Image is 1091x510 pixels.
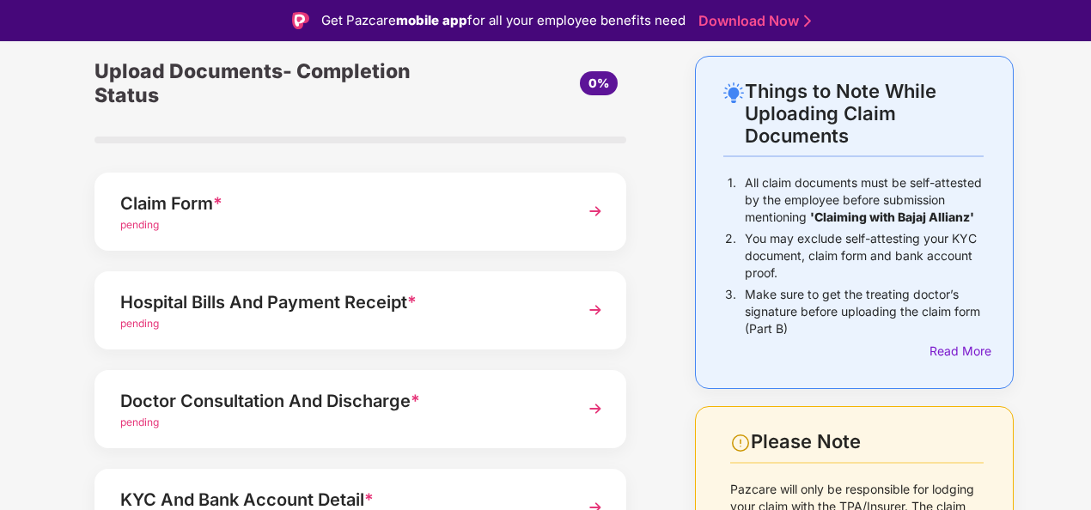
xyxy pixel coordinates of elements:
[120,387,560,415] div: Doctor Consultation And Discharge
[751,430,984,453] div: Please Note
[725,286,736,337] p: 3.
[929,342,984,361] div: Read More
[94,56,449,111] div: Upload Documents- Completion Status
[120,317,159,330] span: pending
[723,82,744,103] img: svg+xml;base64,PHN2ZyB4bWxucz0iaHR0cDovL3d3dy53My5vcmcvMjAwMC9zdmciIHdpZHRoPSIyNC4wOTMiIGhlaWdodD...
[396,12,467,28] strong: mobile app
[588,76,609,90] span: 0%
[725,230,736,282] p: 2.
[120,190,560,217] div: Claim Form
[580,196,611,227] img: svg+xml;base64,PHN2ZyBpZD0iTmV4dCIgeG1sbnM9Imh0dHA6Ly93d3cudzMub3JnLzIwMDAvc3ZnIiB3aWR0aD0iMzYiIG...
[120,416,159,428] span: pending
[804,12,811,30] img: Stroke
[698,12,806,30] a: Download Now
[580,294,611,325] img: svg+xml;base64,PHN2ZyBpZD0iTmV4dCIgeG1sbnM9Imh0dHA6Ly93d3cudzMub3JnLzIwMDAvc3ZnIiB3aWR0aD0iMzYiIG...
[745,174,984,226] p: All claim documents must be self-attested by the employee before submission mentioning
[730,433,751,453] img: svg+xml;base64,PHN2ZyBpZD0iV2FybmluZ18tXzI0eDI0IiBkYXRhLW5hbWU9Ildhcm5pbmcgLSAyNHgyNCIgeG1sbnM9Im...
[120,218,159,231] span: pending
[120,288,560,316] div: Hospital Bills And Payment Receipt
[745,80,984,147] div: Things to Note While Uploading Claim Documents
[728,174,736,226] p: 1.
[745,230,984,282] p: You may exclude self-attesting your KYC document, claim form and bank account proof.
[321,10,686,31] div: Get Pazcare for all your employee benefits need
[745,286,984,337] p: Make sure to get the treating doctor’s signature before uploading the claim form (Part B)
[292,12,309,29] img: Logo
[580,393,611,424] img: svg+xml;base64,PHN2ZyBpZD0iTmV4dCIgeG1sbnM9Imh0dHA6Ly93d3cudzMub3JnLzIwMDAvc3ZnIiB3aWR0aD0iMzYiIG...
[810,209,974,224] b: 'Claiming with Bajaj Allianz'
